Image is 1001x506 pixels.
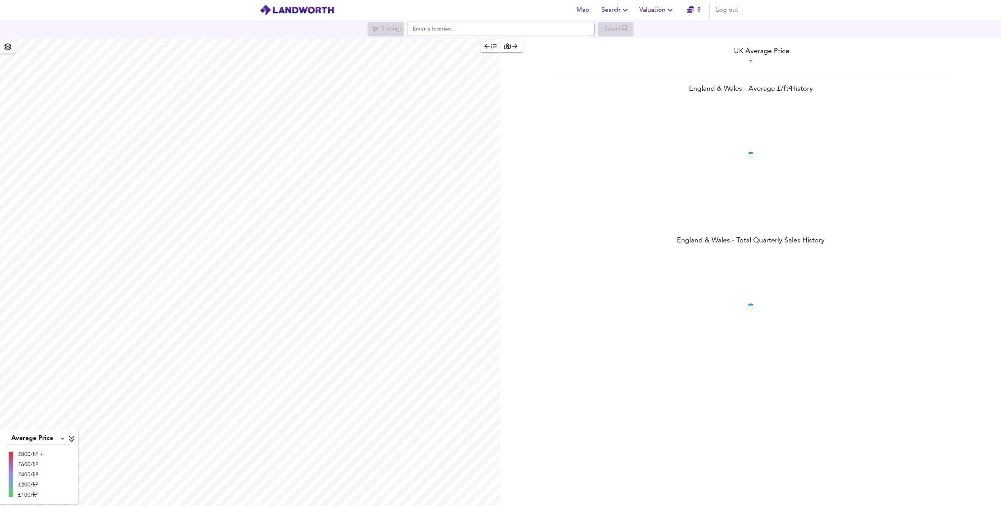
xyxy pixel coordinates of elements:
span: Valuation [639,5,675,16]
button: Map [570,2,595,18]
button: Search [598,2,633,18]
div: £200/ft² [18,481,43,489]
div: UK Average Price [500,46,1001,57]
div: England & Wales - Total Quarterly Sales History [500,236,1001,247]
button: Log out [713,2,741,18]
div: England & Wales - Average £/ ft² History [500,84,1001,95]
span: Map [573,5,592,16]
div: Average Price [7,432,67,445]
div: £100/ft² [18,491,43,499]
div: £400/ft² [18,471,43,479]
a: 8 [687,5,701,16]
span: Search [601,5,630,16]
div: £800/ft² + [18,450,43,458]
div: £600/ft² [18,461,43,468]
div: Search for a location first or explore the map [368,22,404,36]
div: Search for a location first or explore the map [598,22,633,36]
span: Log out [716,5,738,16]
button: 8 [681,2,706,18]
img: logo [260,4,334,16]
button: Valuation [636,2,678,18]
input: Enter a location... [407,23,595,36]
